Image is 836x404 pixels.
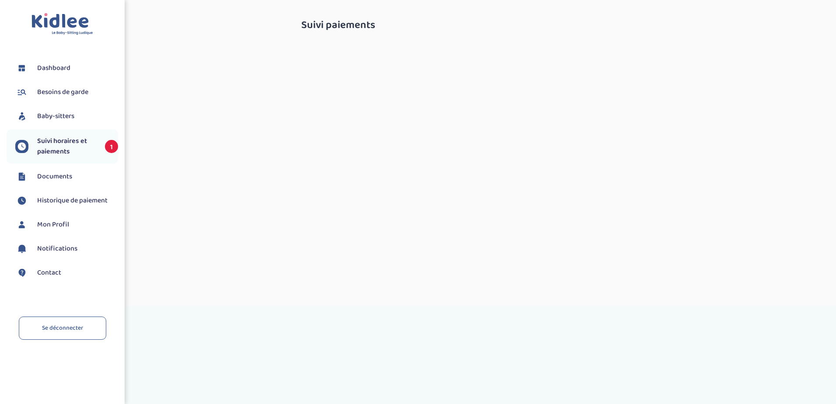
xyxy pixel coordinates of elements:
a: Documents [15,170,118,183]
span: Baby-sitters [37,111,74,122]
a: Besoins de garde [15,86,118,99]
a: Baby-sitters [15,110,118,123]
span: Contact [37,268,61,278]
span: Suivi paiements [301,20,375,31]
span: Mon Profil [37,219,69,230]
img: profil.svg [15,218,28,231]
img: documents.svg [15,170,28,183]
img: dashboard.svg [15,62,28,75]
img: contact.svg [15,266,28,279]
img: suivihoraire.svg [15,194,28,207]
span: Historique de paiement [37,195,108,206]
a: Historique de paiement [15,194,118,207]
span: 1 [105,140,118,153]
a: Mon Profil [15,218,118,231]
span: Suivi horaires et paiements [37,136,96,157]
a: Dashboard [15,62,118,75]
img: logo.svg [31,13,93,35]
span: Dashboard [37,63,70,73]
span: Documents [37,171,72,182]
img: notification.svg [15,242,28,255]
img: babysitters.svg [15,110,28,123]
a: Se déconnecter [19,317,106,340]
img: suivihoraire.svg [15,140,28,153]
span: Notifications [37,244,77,254]
a: Suivi horaires et paiements 1 [15,136,118,157]
img: besoin.svg [15,86,28,99]
a: Contact [15,266,118,279]
span: Besoins de garde [37,87,88,98]
a: Notifications [15,242,118,255]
